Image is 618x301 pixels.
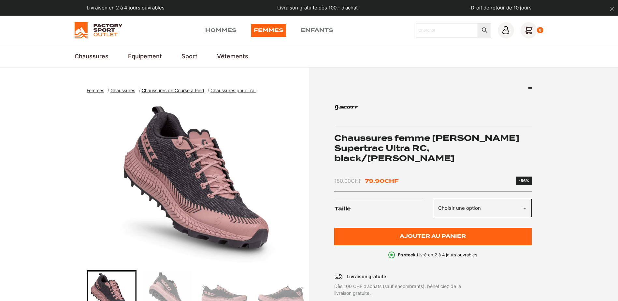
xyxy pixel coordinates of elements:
[75,22,122,38] img: Factory Sport Outlet
[210,88,256,93] span: Chaussures pour Trail
[128,52,162,61] a: Equipement
[217,52,248,61] a: Vêtements
[607,3,618,15] button: dismiss
[334,228,532,246] button: Ajouter au panier
[181,52,197,61] a: Sport
[471,4,532,12] p: Droit de retour de 10 jours
[301,24,333,37] a: Enfants
[75,52,108,61] a: Chaussures
[519,178,529,184] div: -56%
[87,4,165,12] p: Livraison en 2 à 4 jours ouvrables
[398,252,417,257] b: En stock.
[347,273,386,280] p: Livraison gratuite
[398,252,477,258] p: Livré en 2 à 4 jours ouvrables
[87,87,260,94] nav: breadcrumbs
[110,88,139,93] a: Chaussures
[416,23,478,37] input: Chercher
[87,101,306,264] div: 1 of 5
[400,234,466,239] span: Ajouter au panier
[87,88,104,93] span: Femmes
[251,24,286,37] a: Femmes
[205,24,237,37] a: Hommes
[334,133,532,164] h1: Chaussures femme [PERSON_NAME] Supertrac Ultra RC, black/[PERSON_NAME]
[537,27,544,34] div: 0
[334,178,362,184] bdi: 180.00
[351,178,362,184] span: CHF
[277,4,358,12] p: Livraison gratuite dès 100.- d'achat
[110,88,135,93] span: Chaussures
[384,178,398,184] span: CHF
[210,88,260,93] a: Chaussures pour Trail
[142,88,208,93] a: Chaussures de Course à Pied
[335,199,433,219] label: Taille
[365,178,398,184] bdi: 79.90
[334,283,492,296] p: Dès 100 CHF d’achats (sauf encombrants), bénéficiez de la livraison gratuite.
[87,88,108,93] a: Femmes
[142,88,204,93] span: Chaussures de Course à Pied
